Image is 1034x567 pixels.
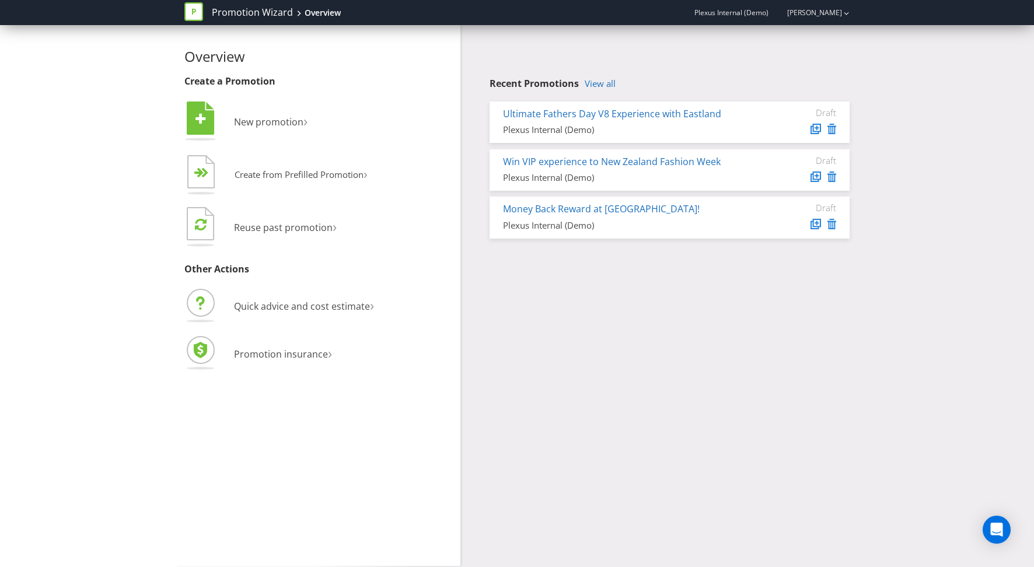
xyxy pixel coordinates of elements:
[234,116,303,128] span: New promotion
[201,167,209,178] tspan: 
[490,77,579,90] span: Recent Promotions
[694,8,768,17] span: Plexus Internal (Demo)
[333,216,337,236] span: ›
[503,124,749,136] div: Plexus Internal (Demo)
[184,76,452,87] h3: Create a Promotion
[195,218,207,231] tspan: 
[184,300,374,313] a: Quick advice and cost estimate›
[983,516,1011,544] div: Open Intercom Messenger
[184,49,452,64] h2: Overview
[184,264,452,275] h3: Other Actions
[234,348,328,360] span: Promotion insurance
[328,343,332,362] span: ›
[503,155,721,168] a: Win VIP experience to New Zealand Fashion Week
[305,7,341,19] div: Overview
[184,152,368,199] button: Create from Prefilled Promotion›
[503,202,700,215] a: Money Back Reward at [GEOGRAPHIC_DATA]!
[585,79,616,89] a: View all
[766,155,836,166] div: Draft
[503,171,749,184] div: Plexus Internal (Demo)
[235,169,364,180] span: Create from Prefilled Promotion
[775,8,842,17] a: [PERSON_NAME]
[503,107,721,120] a: Ultimate Fathers Day V8 Experience with Eastland
[370,295,374,314] span: ›
[234,221,333,234] span: Reuse past promotion
[303,111,308,130] span: ›
[184,348,332,360] a: Promotion insurance›
[766,202,836,213] div: Draft
[364,164,368,183] span: ›
[195,113,206,125] tspan: 
[212,6,293,19] a: Promotion Wizard
[234,300,370,313] span: Quick advice and cost estimate
[766,107,836,118] div: Draft
[503,219,749,232] div: Plexus Internal (Demo)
